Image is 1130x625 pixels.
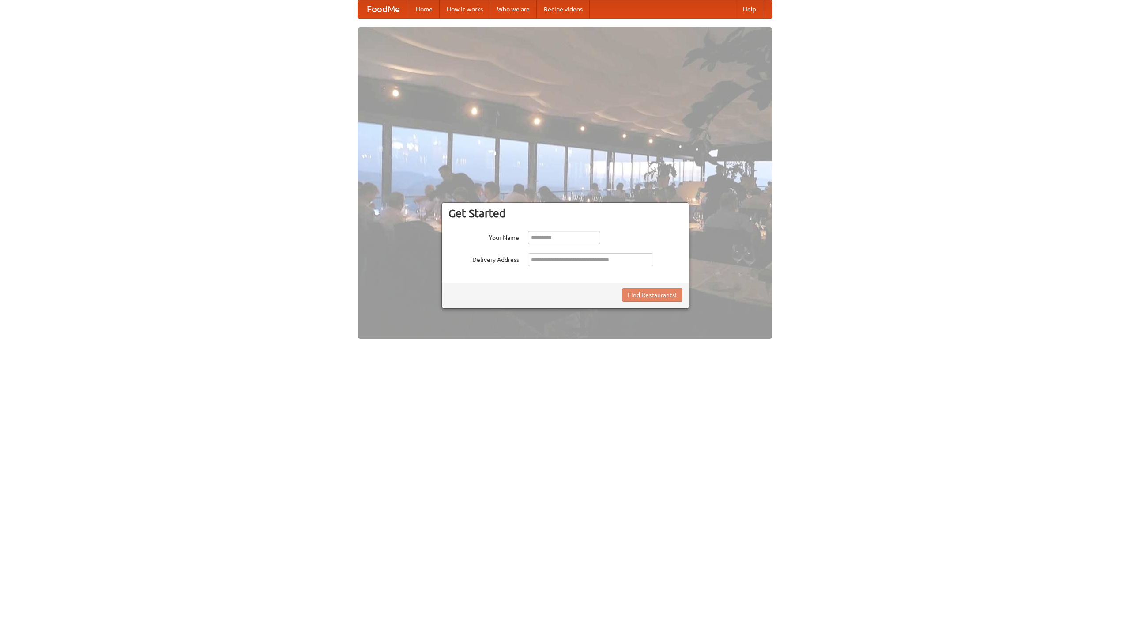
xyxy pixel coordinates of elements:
a: How it works [440,0,490,18]
h3: Get Started [448,207,682,220]
button: Find Restaurants! [622,288,682,302]
a: Recipe videos [537,0,590,18]
label: Delivery Address [448,253,519,264]
a: Home [409,0,440,18]
a: Help [736,0,763,18]
label: Your Name [448,231,519,242]
a: Who we are [490,0,537,18]
a: FoodMe [358,0,409,18]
